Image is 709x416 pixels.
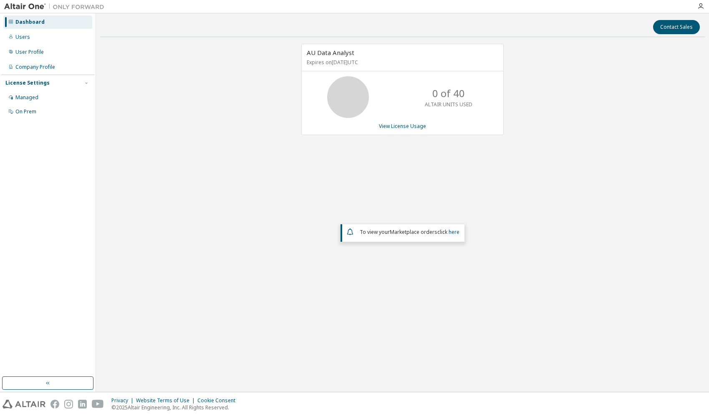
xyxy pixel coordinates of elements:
span: AU Data Analyst [307,48,354,57]
img: facebook.svg [50,400,59,408]
img: instagram.svg [64,400,73,408]
p: © 2025 Altair Engineering, Inc. All Rights Reserved. [111,404,240,411]
div: Dashboard [15,19,45,25]
img: altair_logo.svg [3,400,45,408]
span: To view your click [360,228,459,236]
a: here [449,228,459,236]
button: Contact Sales [653,20,700,34]
a: View License Usage [379,123,426,130]
p: Expires on [DATE] UTC [307,59,496,66]
p: ALTAIR UNITS USED [425,101,472,108]
em: Marketplace orders [390,228,437,236]
img: linkedin.svg [78,400,87,408]
div: User Profile [15,49,44,55]
div: Users [15,34,30,40]
img: youtube.svg [92,400,104,408]
div: On Prem [15,108,36,115]
img: Altair One [4,3,108,11]
div: Managed [15,94,38,101]
div: Cookie Consent [197,397,240,404]
p: 0 of 40 [432,86,465,100]
div: Privacy [111,397,136,404]
div: Website Terms of Use [136,397,197,404]
div: License Settings [5,80,50,86]
div: Company Profile [15,64,55,70]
